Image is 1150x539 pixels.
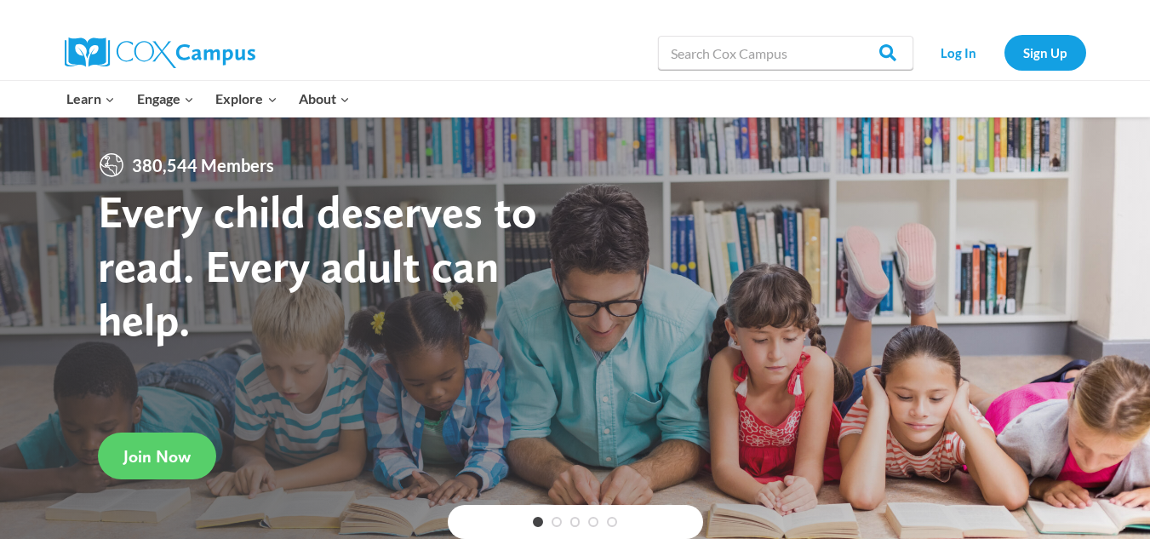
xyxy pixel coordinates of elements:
[1004,35,1086,70] a: Sign Up
[56,81,361,117] nav: Primary Navigation
[533,517,543,527] a: 1
[607,517,617,527] a: 5
[98,433,216,479] a: Join Now
[123,446,191,467] span: Join Now
[137,88,194,110] span: Engage
[98,184,537,347] strong: Every child deserves to read. Every adult can help.
[125,152,281,179] span: 380,544 Members
[922,35,1086,70] nav: Secondary Navigation
[299,88,350,110] span: About
[588,517,598,527] a: 4
[570,517,581,527] a: 3
[66,88,115,110] span: Learn
[552,517,562,527] a: 2
[922,35,996,70] a: Log In
[65,37,255,68] img: Cox Campus
[215,88,277,110] span: Explore
[658,36,913,70] input: Search Cox Campus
